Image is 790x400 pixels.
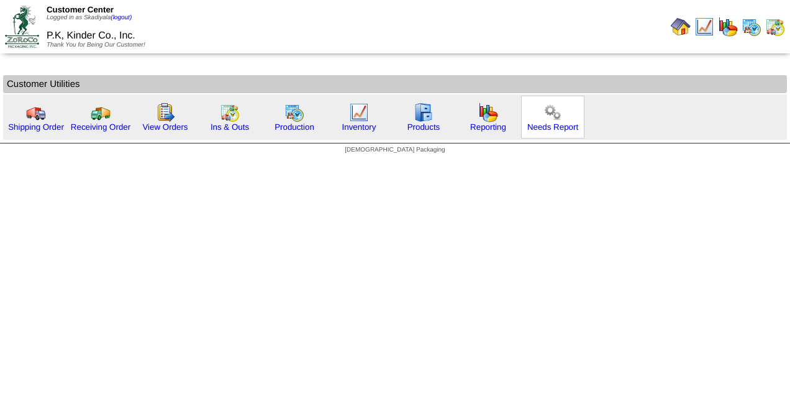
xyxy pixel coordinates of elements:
[765,17,785,37] img: calendarinout.gif
[5,6,39,47] img: ZoRoCo_Logo(Green%26Foil)%20jpg.webp
[91,102,111,122] img: truck2.gif
[142,122,188,132] a: View Orders
[47,5,114,14] span: Customer Center
[155,102,175,122] img: workorder.gif
[71,122,130,132] a: Receiving Order
[527,122,578,132] a: Needs Report
[478,102,498,122] img: graph.gif
[671,17,691,37] img: home.gif
[47,30,135,41] span: P.K, Kinder Co., Inc.
[8,122,64,132] a: Shipping Order
[345,147,445,153] span: [DEMOGRAPHIC_DATA] Packaging
[275,122,314,132] a: Production
[694,17,714,37] img: line_graph.gif
[470,122,506,132] a: Reporting
[3,75,787,93] td: Customer Utilities
[111,14,132,21] a: (logout)
[543,102,563,122] img: workflow.png
[742,17,761,37] img: calendarprod.gif
[349,102,369,122] img: line_graph.gif
[414,102,434,122] img: cabinet.gif
[407,122,440,132] a: Products
[47,42,145,48] span: Thank You for Being Our Customer!
[26,102,46,122] img: truck.gif
[342,122,376,132] a: Inventory
[284,102,304,122] img: calendarprod.gif
[211,122,249,132] a: Ins & Outs
[718,17,738,37] img: graph.gif
[47,14,132,21] span: Logged in as Skadiyala
[220,102,240,122] img: calendarinout.gif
